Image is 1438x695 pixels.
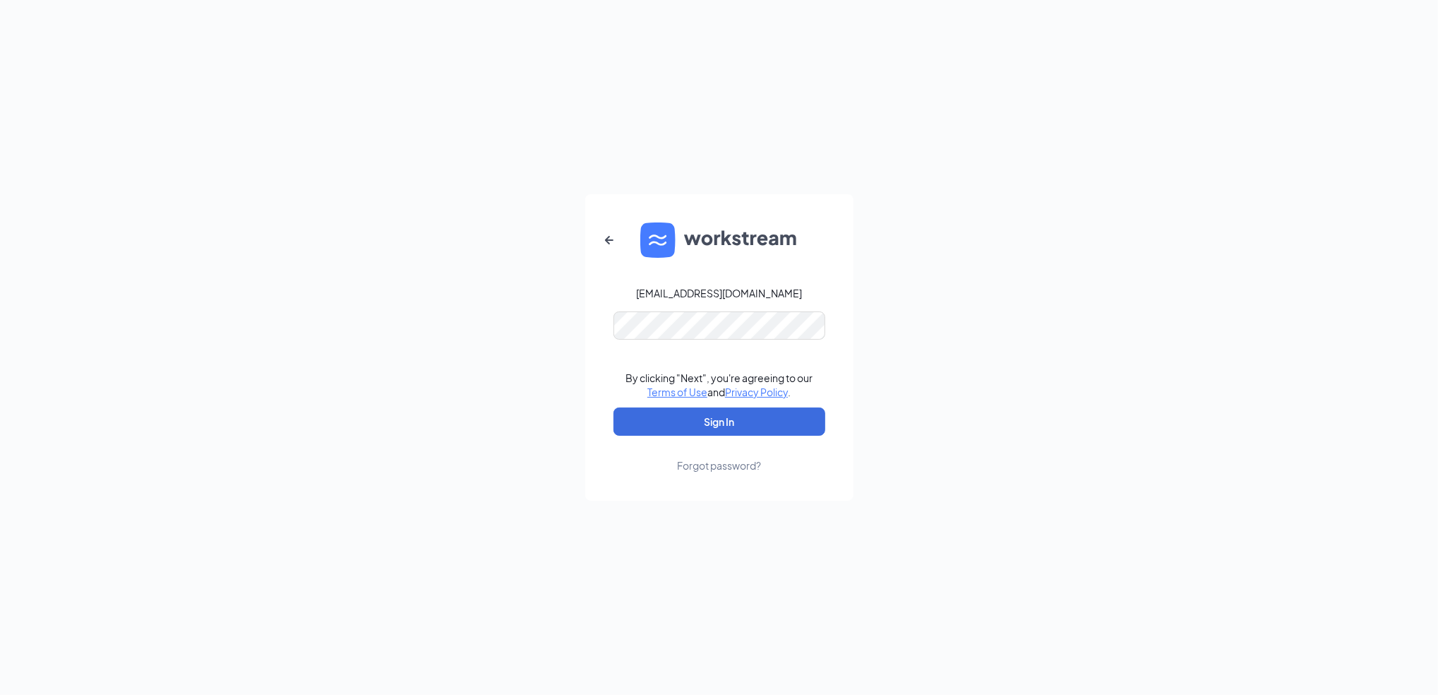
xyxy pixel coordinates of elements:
[647,386,707,398] a: Terms of Use
[601,232,618,249] svg: ArrowLeftNew
[592,223,626,257] button: ArrowLeftNew
[640,222,798,258] img: WS logo and Workstream text
[725,386,788,398] a: Privacy Policy
[613,408,825,436] button: Sign In
[636,286,802,300] div: [EMAIL_ADDRESS][DOMAIN_NAME]
[677,436,761,473] a: Forgot password?
[677,458,761,473] div: Forgot password?
[625,371,813,399] div: By clicking "Next", you're agreeing to our and .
